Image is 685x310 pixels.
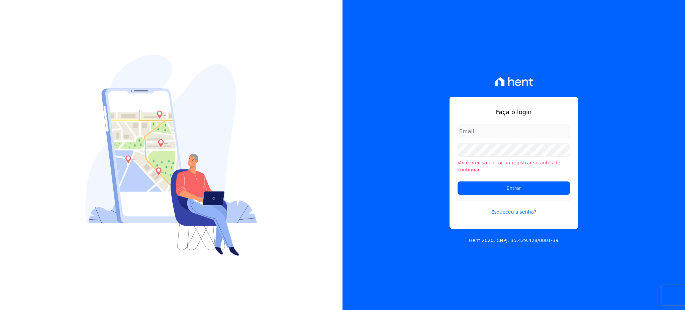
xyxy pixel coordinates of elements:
img: Login [85,55,257,256]
input: Entrar [458,181,570,195]
a: Esqueceu a senha? [458,200,570,216]
input: Email [458,125,570,138]
h1: Faça o login [458,107,570,117]
li: Você precisa entrar ou registrar-se antes de continuar. [458,159,570,173]
p: Hent 2020. CNPJ: 35.429.428/0001-39 [469,237,559,244]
